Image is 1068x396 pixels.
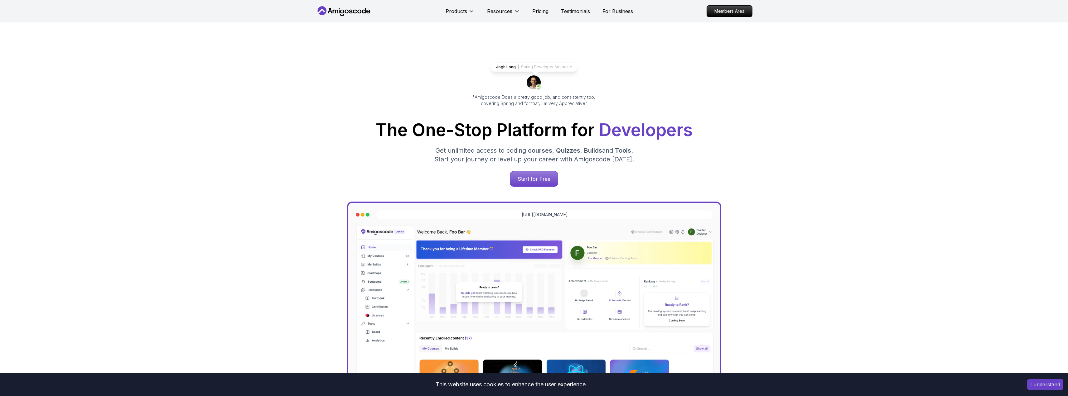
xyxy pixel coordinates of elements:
button: Accept cookies [1027,379,1063,390]
span: Developers [599,120,693,140]
a: Members Area [707,5,752,17]
a: Testimonials [561,7,590,15]
p: Products [446,7,467,15]
span: Tools [615,147,631,154]
p: Spring Developer Advocate [521,64,572,69]
img: josh long [527,75,542,90]
span: courses [528,147,552,154]
p: "Amigoscode Does a pretty good job, and consistently too, covering Spring and for that, I'm very ... [464,94,604,107]
a: [URL][DOMAIN_NAME] [522,212,568,218]
p: Get unlimited access to coding , , and . Start your journey or level up your career with Amigosco... [429,146,639,164]
p: Members Area [707,6,752,17]
div: This website uses cookies to enhance the user experience. [5,378,1018,391]
a: Pricing [532,7,548,15]
span: Quizzes [556,147,580,154]
p: Start for Free [510,171,558,186]
button: Products [446,7,475,20]
button: Resources [487,7,520,20]
a: For Business [602,7,633,15]
p: Resources [487,7,512,15]
a: Start for Free [510,171,558,187]
span: Builds [584,147,602,154]
h1: The One-Stop Platform for [321,122,747,139]
p: Jogh Long [496,64,516,69]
